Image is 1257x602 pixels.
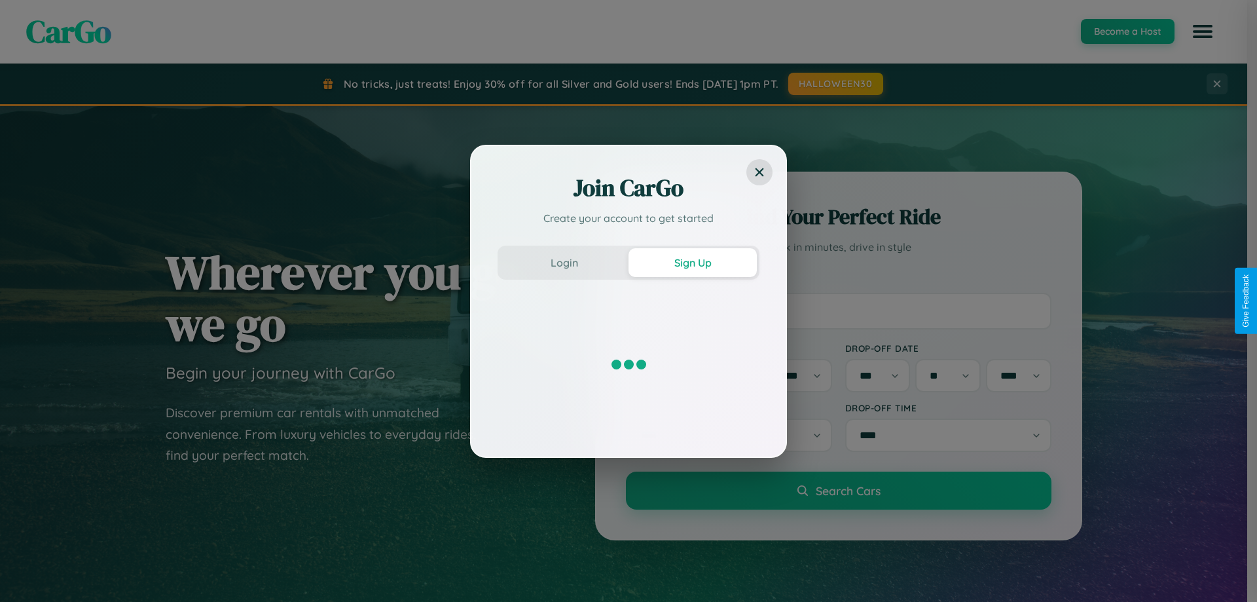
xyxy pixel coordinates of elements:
button: Sign Up [628,248,757,277]
div: Give Feedback [1241,274,1250,328]
iframe: Intercom live chat [13,557,45,589]
button: Login [500,248,628,277]
h2: Join CarGo [498,172,759,204]
p: Create your account to get started [498,210,759,226]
